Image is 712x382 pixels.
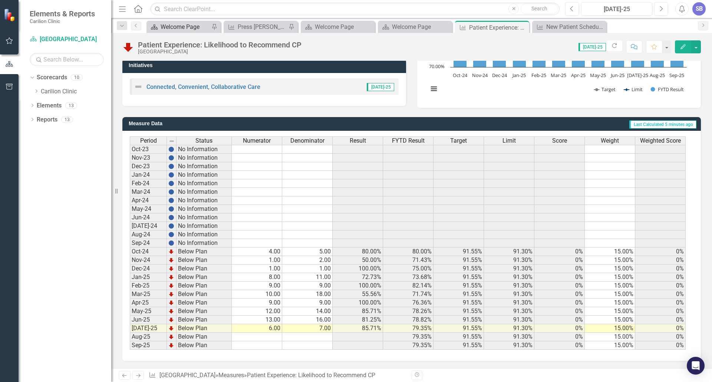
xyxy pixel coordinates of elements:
[434,282,484,290] td: 91.55%
[635,248,686,256] td: 0%
[168,257,174,263] img: TnMDeAgwAPMxUmUi88jYAAAAAElFTkSuQmCC
[161,22,210,31] div: Welcome Page
[484,307,534,316] td: 91.30%
[303,22,373,31] a: Welcome Page
[434,307,484,316] td: 91.55%
[130,282,167,290] td: Feb-25
[333,273,383,282] td: 72.73%
[534,307,585,316] td: 0%
[130,316,167,324] td: Jun-25
[392,22,450,31] div: Welcome Page
[282,273,333,282] td: 11.00
[177,256,232,265] td: Below Plan
[168,215,174,220] img: BgCOk07PiH71IgAAAABJRU5ErkJggg==
[333,299,383,307] td: 100.00%
[692,2,706,16] button: SB
[177,196,232,205] td: No Information
[585,299,635,307] td: 15.00%
[282,282,333,290] td: 9.00
[484,316,534,324] td: 91.30%
[650,72,665,79] text: Aug-25
[585,341,635,350] td: 15.00%
[282,290,333,299] td: 18.00
[484,273,534,282] td: 91.30%
[429,63,445,70] text: 70.00%
[434,273,484,282] td: 91.55%
[635,282,686,290] td: 0%
[168,180,174,186] img: BgCOk07PiH71IgAAAABJRU5ErkJggg==
[168,325,174,331] img: TnMDeAgwAPMxUmUi88jYAAAAAElFTkSuQmCC
[4,8,17,21] img: ClearPoint Strategy
[232,299,282,307] td: 9.00
[168,206,174,212] img: BgCOk07PiH71IgAAAABJRU5ErkJggg==
[534,248,585,256] td: 0%
[531,72,546,79] text: Feb-25
[534,265,585,273] td: 0%
[148,22,210,31] a: Welcome Page
[130,145,167,154] td: Oct-23
[130,273,167,282] td: Jan-25
[134,82,143,91] img: Not Defined
[383,341,434,350] td: 79.35%
[484,299,534,307] td: 91.30%
[333,248,383,256] td: 80.00%
[380,22,450,31] a: Welcome Page
[177,307,232,316] td: Below Plan
[41,87,111,96] a: Carilion Clinic
[434,248,484,256] td: 91.55%
[610,72,624,79] text: Jun-25
[168,291,174,297] img: TnMDeAgwAPMxUmUi88jYAAAAAElFTkSuQmCC
[37,73,67,82] a: Scorecards
[585,324,635,333] td: 15.00%
[30,18,95,24] small: Carilion Clinic
[585,290,635,299] td: 15.00%
[130,239,167,248] td: Sep-24
[584,5,650,14] div: [DATE]-25
[232,290,282,299] td: 10.00
[434,265,484,273] td: 91.55%
[177,248,232,256] td: Below Plan
[232,256,282,265] td: 1.00
[168,249,174,255] img: TnMDeAgwAPMxUmUi88jYAAAAAElFTkSuQmCC
[177,290,232,299] td: Below Plan
[651,86,684,93] button: Show FYTD Result
[168,197,174,203] img: BgCOk07PiH71IgAAAABJRU5ErkJggg==
[282,307,333,316] td: 14.00
[534,341,585,350] td: 0%
[247,372,375,379] div: Patient Experience: Likelihood to Recommend CP
[333,256,383,265] td: 50.00%
[434,256,484,265] td: 91.55%
[169,138,175,144] img: 8DAGhfEEPCf229AAAAAElFTkSuQmCC
[37,116,57,124] a: Reports
[177,222,232,230] td: No Information
[130,324,167,333] td: [DATE]-25
[333,265,383,273] td: 100.00%
[282,256,333,265] td: 2.00
[130,341,167,350] td: Sep-25
[383,316,434,324] td: 78.82%
[30,35,104,44] a: [GEOGRAPHIC_DATA]
[484,282,534,290] td: 91.30%
[590,72,606,79] text: May-25
[168,274,174,280] img: TnMDeAgwAPMxUmUi88jYAAAAAElFTkSuQmCC
[552,58,566,67] path: Mar-25, 71.73913043. FYTD Result.
[238,22,287,31] div: Press [PERSON_NAME]: Friendliness & courtesy of care provider
[315,22,373,31] div: Welcome Page
[282,248,333,256] td: 5.00
[635,333,686,341] td: 0%
[450,137,467,144] span: Target
[333,290,383,299] td: 55.56%
[177,324,232,333] td: Below Plan
[434,316,484,324] td: 91.55%
[232,248,282,256] td: 4.00
[243,137,271,144] span: Numerator
[571,72,586,79] text: Apr-25
[130,307,167,316] td: May-25
[383,265,434,273] td: 75.00%
[130,256,167,265] td: Nov-24
[469,23,527,32] div: Patient Experience: Likelihood to Recommend CP
[177,230,232,239] td: No Information
[138,41,301,49] div: Patient Experience: Likelihood to Recommend CP
[177,188,232,196] td: No Information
